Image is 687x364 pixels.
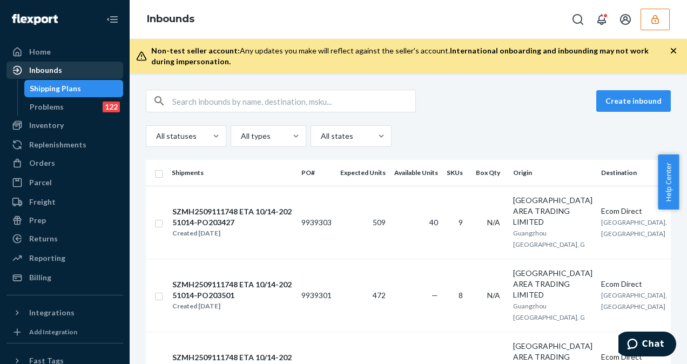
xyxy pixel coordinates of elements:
[172,90,415,112] input: Search inbounds by name, destination, msku...
[513,195,592,227] div: [GEOGRAPHIC_DATA] AREA TRADING LIMITED
[297,186,336,259] td: 9939303
[102,9,123,30] button: Close Navigation
[24,80,124,97] a: Shipping Plans
[103,102,120,112] div: 122
[29,65,62,76] div: Inbounds
[373,218,386,227] span: 509
[596,90,671,112] button: Create inbound
[29,307,75,318] div: Integrations
[167,160,297,186] th: Shipments
[6,193,123,211] a: Freight
[320,131,321,141] input: All states
[6,269,123,286] a: Billing
[29,120,64,131] div: Inventory
[615,9,636,30] button: Open account menu
[240,131,241,141] input: All types
[6,304,123,321] button: Integrations
[29,233,58,244] div: Returns
[30,102,64,112] div: Problems
[336,160,390,186] th: Expected Units
[618,332,676,359] iframe: Opens a widget where you can chat to one of our agents
[151,45,670,67] div: Any updates you make will reflect against the seller's account.
[591,9,612,30] button: Open notifications
[29,177,52,188] div: Parcel
[601,206,667,217] div: Ecom Direct
[6,154,123,172] a: Orders
[601,291,667,311] span: [GEOGRAPHIC_DATA], [GEOGRAPHIC_DATA]
[155,131,156,141] input: All statuses
[6,174,123,191] a: Parcel
[442,160,472,186] th: SKUs
[487,218,500,227] span: N/A
[297,160,336,186] th: PO#
[6,117,123,134] a: Inventory
[601,218,667,238] span: [GEOGRAPHIC_DATA], [GEOGRAPHIC_DATA]
[29,215,46,226] div: Prep
[487,291,500,300] span: N/A
[6,43,123,60] a: Home
[390,160,442,186] th: Available Units
[472,160,509,186] th: Box Qty
[373,291,386,300] span: 472
[509,160,597,186] th: Origin
[12,14,58,25] img: Flexport logo
[147,13,194,25] a: Inbounds
[567,9,589,30] button: Open Search Box
[429,218,438,227] span: 40
[658,154,679,210] button: Help Center
[6,136,123,153] a: Replenishments
[6,250,123,267] a: Reporting
[172,228,292,239] div: Created [DATE]
[29,253,65,264] div: Reporting
[30,83,81,94] div: Shipping Plans
[513,302,585,321] span: Guangzhou [GEOGRAPHIC_DATA], G
[172,301,292,312] div: Created [DATE]
[29,197,56,207] div: Freight
[151,46,240,55] span: Non-test seller account:
[29,46,51,57] div: Home
[29,158,55,168] div: Orders
[432,291,438,300] span: —
[6,62,123,79] a: Inbounds
[29,327,77,336] div: Add Integration
[24,98,124,116] a: Problems122
[297,259,336,332] td: 9939301
[29,139,86,150] div: Replenishments
[459,291,463,300] span: 8
[601,352,667,362] div: Ecom Direct
[513,268,592,300] div: [GEOGRAPHIC_DATA] AREA TRADING LIMITED
[6,212,123,229] a: Prep
[601,279,667,289] div: Ecom Direct
[6,230,123,247] a: Returns
[138,4,203,35] ol: breadcrumbs
[597,160,671,186] th: Destination
[459,218,463,227] span: 9
[29,272,51,283] div: Billing
[513,229,585,248] span: Guangzhou [GEOGRAPHIC_DATA], G
[172,206,292,228] div: SZMH2509111748 ETA 10/14-20251014-PO203427
[6,326,123,339] a: Add Integration
[172,279,292,301] div: SZMH2509111748 ETA 10/14-20251014-PO203501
